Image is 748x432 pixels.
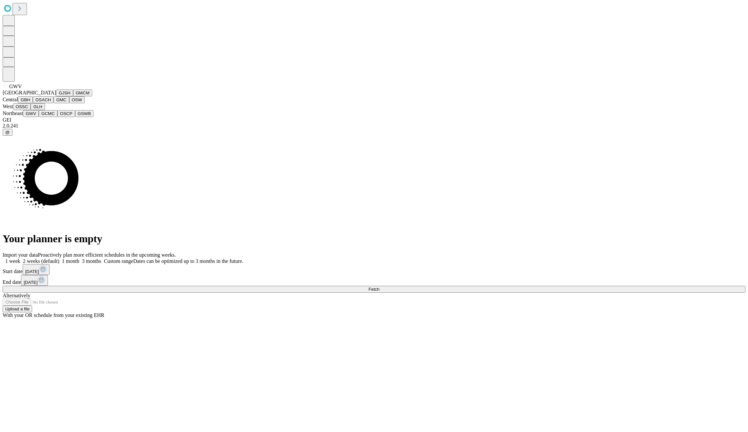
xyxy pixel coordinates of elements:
[3,117,745,123] div: GEI
[3,233,745,245] h1: Your planner is empty
[3,275,745,286] div: End date
[73,89,92,96] button: GMCM
[133,258,243,264] span: Dates can be optimized up to 3 months in the future.
[21,275,48,286] button: [DATE]
[69,96,85,103] button: OSW
[23,258,59,264] span: 2 weeks (default)
[3,305,32,312] button: Upload a file
[3,293,30,298] span: Alternatively
[9,84,22,89] span: GWV
[104,258,133,264] span: Custom range
[82,258,101,264] span: 3 months
[56,89,73,96] button: GJSH
[38,252,176,258] span: Proactively plan more efficient schedules in the upcoming weeks.
[3,97,18,102] span: Central
[33,96,53,103] button: GSACH
[368,287,379,292] span: Fetch
[3,286,745,293] button: Fetch
[5,130,10,135] span: @
[3,312,104,318] span: With your OR schedule from your existing EHR
[23,110,39,117] button: GWV
[23,264,50,275] button: [DATE]
[62,258,79,264] span: 1 month
[3,123,745,129] div: 2.0.241
[5,258,20,264] span: 1 week
[3,129,12,136] button: @
[3,252,38,258] span: Import your data
[3,90,56,95] span: [GEOGRAPHIC_DATA]
[39,110,57,117] button: GCMC
[3,264,745,275] div: Start date
[18,96,33,103] button: GBH
[24,280,37,285] span: [DATE]
[57,110,75,117] button: OSCP
[13,103,31,110] button: OSSC
[53,96,69,103] button: GMC
[3,104,13,109] span: West
[3,110,23,116] span: Northeast
[31,103,45,110] button: GLH
[75,110,94,117] button: GSWB
[25,269,39,274] span: [DATE]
